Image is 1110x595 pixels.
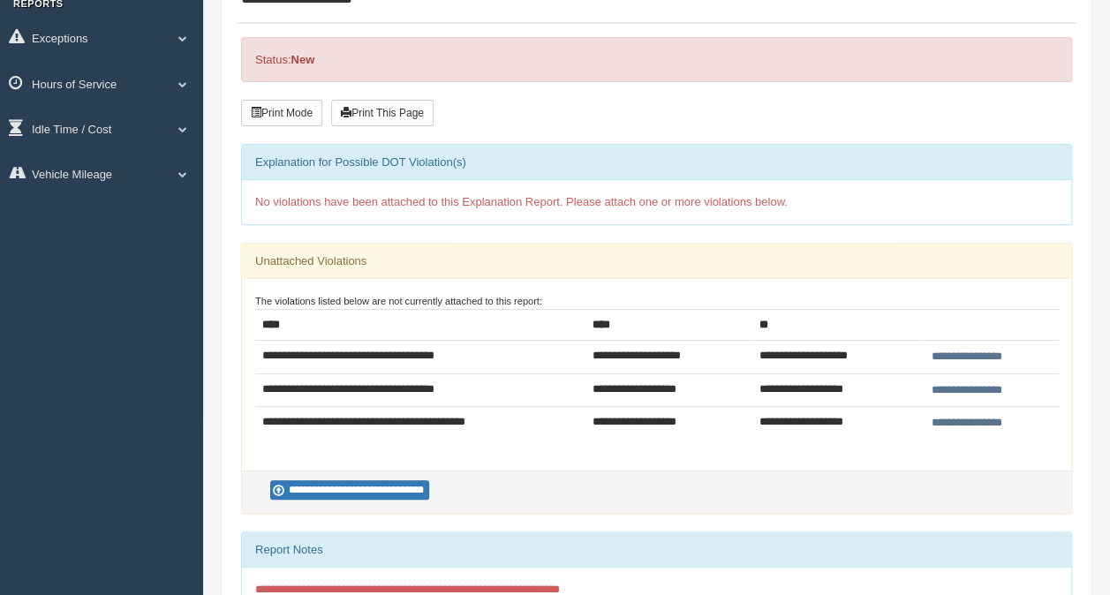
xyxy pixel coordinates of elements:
[255,195,788,208] span: No violations have been attached to this Explanation Report. Please attach one or more violations...
[291,53,314,66] strong: New
[242,532,1071,568] div: Report Notes
[255,296,542,306] small: The violations listed below are not currently attached to this report:
[331,100,434,126] button: Print This Page
[241,37,1072,82] div: Status:
[242,244,1071,279] div: Unattached Violations
[242,145,1071,180] div: Explanation for Possible DOT Violation(s)
[241,100,322,126] button: Print Mode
